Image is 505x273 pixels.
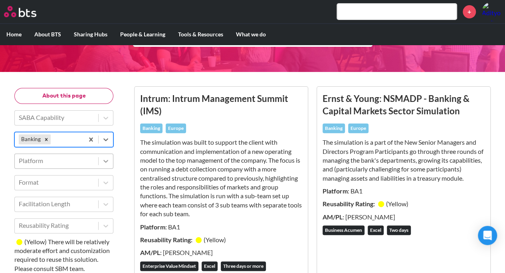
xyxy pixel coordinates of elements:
div: Excel [202,261,218,271]
label: What we do [230,24,272,45]
strong: Reusability Rating: [140,236,194,243]
label: Tools & Resources [172,24,230,45]
div: Banking [19,134,42,144]
p: The simulation is a part of the New Senior Managers and Directors Program Participants go through... [323,138,485,183]
div: Excel [368,225,384,235]
div: Europe [348,124,368,133]
p: : [PERSON_NAME] [140,248,302,257]
small: ( Yellow ) [204,236,226,243]
div: Enterprise Value Mindset [140,261,198,271]
label: Sharing Hubs [67,24,114,45]
small: There will be relatively moderate effort and customization required to reuse this solution. Pleas... [14,238,110,272]
div: Banking [140,124,162,133]
div: Banking [323,124,345,133]
label: People & Learning [114,24,172,45]
strong: AM/PL [323,213,343,221]
p: : BA1 [323,187,485,195]
button: About this page [14,88,113,104]
a: + [463,5,476,18]
strong: Platform [140,223,165,231]
img: BTS Logo [4,6,36,17]
p: The simulation was built to support the client with communication and implementation of a new ope... [140,138,302,219]
div: Two days [387,225,411,235]
div: Three days or more [221,261,266,271]
strong: AM/PL [140,249,160,256]
a: Profile [482,2,501,21]
h3: Intrum: Intrum Management Summit (IMS) [140,92,302,118]
strong: Platform [323,187,348,195]
div: Europe [166,124,186,133]
a: Go home [4,6,51,17]
div: Remove Banking [42,134,51,144]
small: ( Yellow ) [24,238,47,245]
strong: Reusability Rating: [323,200,376,207]
img: Adityo Goswami [482,2,501,21]
small: ( Yellow ) [386,200,408,207]
h3: Ernst & Young: NSMADP - Banking & Capital Markets Sector Simulation [323,92,485,118]
p: : BA1 [140,223,302,231]
div: Business Acumen [323,225,364,235]
p: : [PERSON_NAME] [323,213,485,221]
div: Open Intercom Messenger [478,226,497,245]
label: About BTS [28,24,67,45]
